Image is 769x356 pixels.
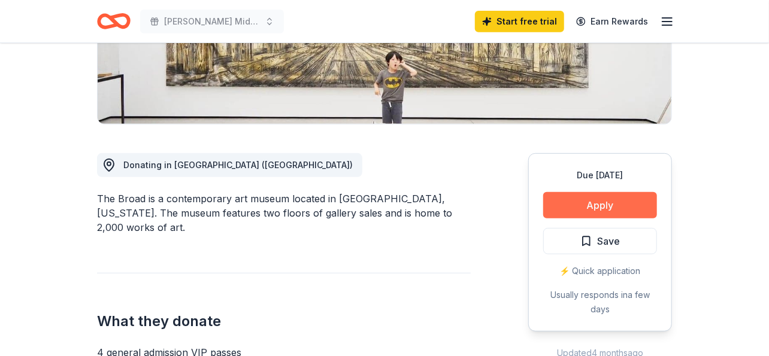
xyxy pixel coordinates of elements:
[569,11,655,32] a: Earn Rewards
[97,7,131,35] a: Home
[597,233,620,249] span: Save
[543,192,657,218] button: Apply
[543,228,657,254] button: Save
[543,288,657,317] div: Usually responds in a few days
[475,11,564,32] a: Start free trial
[543,264,657,278] div: ⚡️ Quick application
[164,14,260,29] span: [PERSON_NAME] Middle School fall Show
[543,168,657,182] div: Due [DATE]
[97,312,471,331] h2: What they donate
[123,160,353,170] span: Donating in [GEOGRAPHIC_DATA] ([GEOGRAPHIC_DATA])
[97,191,471,235] div: The Broad is a contemporary art museum located in [GEOGRAPHIC_DATA], [US_STATE]. The museum featu...
[140,10,284,34] button: [PERSON_NAME] Middle School fall Show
